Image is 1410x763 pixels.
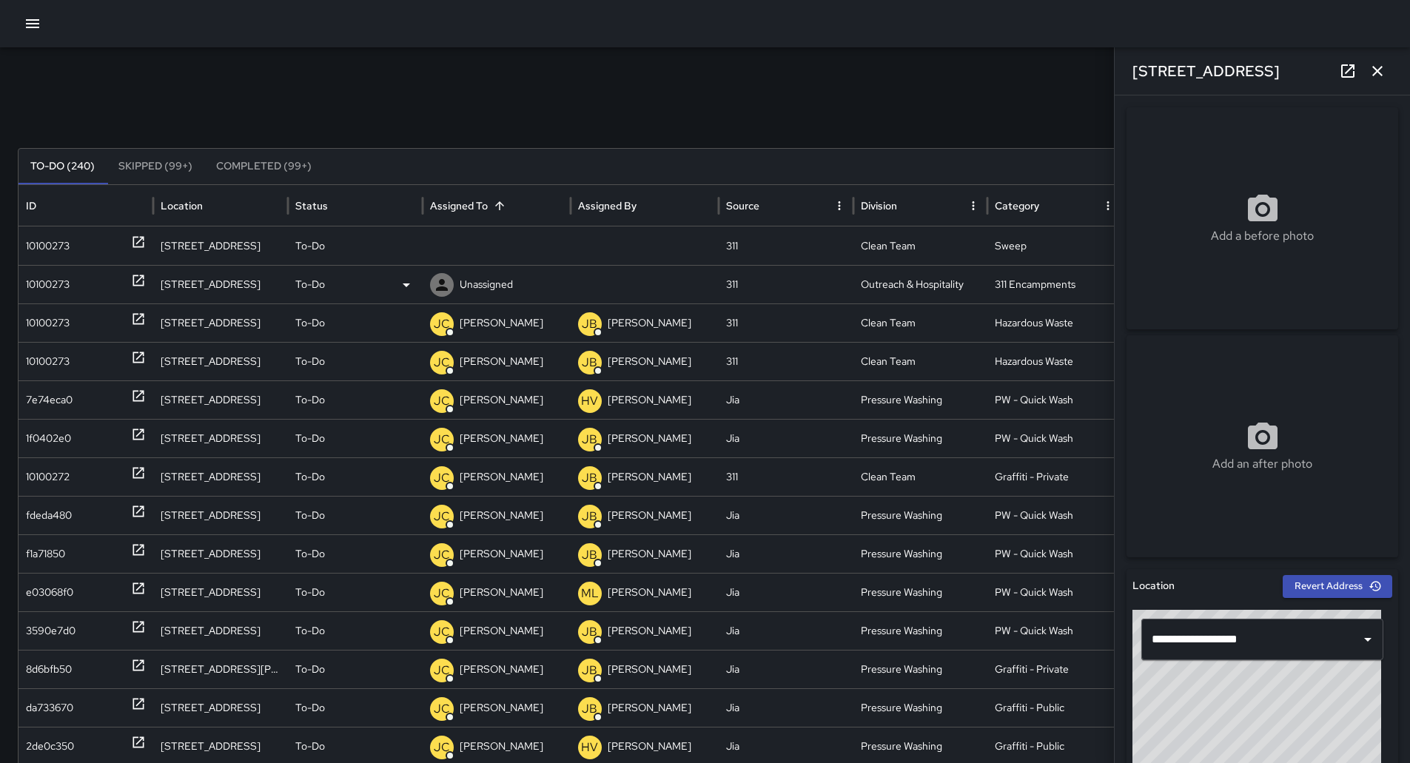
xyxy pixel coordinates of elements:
div: Sweep [987,226,1122,265]
div: Clean Team [853,342,988,380]
div: 66 Mint Street [153,303,288,342]
div: 311 [719,303,853,342]
div: Jia [719,573,853,611]
div: 66 Mint Street [153,342,288,380]
button: Division column menu [963,195,984,216]
div: 973 Minna Street [153,534,288,573]
p: [PERSON_NAME] [608,304,691,342]
button: Skipped (99+) [107,149,204,184]
p: [PERSON_NAME] [460,535,543,573]
p: JB [582,623,597,641]
div: Assigned To [430,199,488,212]
div: Jia [719,496,853,534]
div: Pressure Washing [853,611,988,650]
div: PW - Quick Wash [987,534,1122,573]
div: 8d6bfb50 [26,651,72,688]
p: [PERSON_NAME] [460,458,543,496]
div: PW - Quick Wash [987,380,1122,419]
div: PW - Quick Wash [987,419,1122,457]
p: JB [582,315,597,333]
div: Jia [719,650,853,688]
p: JB [582,546,597,564]
p: JC [434,469,450,487]
div: ID [26,199,36,212]
div: Jia [719,419,853,457]
div: 469 Stevenson Street [153,650,288,688]
p: [PERSON_NAME] [608,381,691,419]
div: Jia [719,688,853,727]
div: 311 [719,457,853,496]
p: [PERSON_NAME] [608,343,691,380]
p: To-Do [295,651,325,688]
div: 160 6th Street [153,226,288,265]
p: To-Do [295,535,325,573]
div: f1a71850 [26,535,65,573]
p: JC [434,700,450,718]
div: Clean Team [853,226,988,265]
div: 1475 Mission Street [153,457,288,496]
div: 508 Natoma Street [153,419,288,457]
p: [PERSON_NAME] [460,304,543,342]
p: [PERSON_NAME] [460,343,543,380]
p: JB [582,431,597,448]
div: Clean Team [853,457,988,496]
div: Pressure Washing [853,573,988,611]
div: Graffiti - Private [987,650,1122,688]
p: To-Do [295,612,325,650]
div: PW - Quick Wash [987,573,1122,611]
p: [PERSON_NAME] [460,651,543,688]
p: [PERSON_NAME] [608,497,691,534]
p: To-Do [295,574,325,611]
p: To-Do [295,689,325,727]
div: Jia [719,534,853,573]
p: JC [434,508,450,525]
button: Sort [489,195,510,216]
div: 10100273 [26,343,70,380]
div: 311 [719,342,853,380]
div: 10100272 [26,458,70,496]
p: HV [581,739,598,756]
p: To-Do [295,227,325,265]
p: JC [434,662,450,679]
div: 1398 Mission Street [153,265,288,303]
div: 311 Encampments [987,265,1122,303]
div: Pressure Washing [853,380,988,419]
div: Assigned By [578,199,637,212]
div: 3590e7d0 [26,612,75,650]
p: To-Do [295,420,325,457]
div: Clean Team [853,303,988,342]
p: JB [582,469,597,487]
p: [PERSON_NAME] [460,381,543,419]
p: [PERSON_NAME] [460,689,543,727]
p: [PERSON_NAME] [608,651,691,688]
div: Graffiti - Public [987,688,1122,727]
p: To-Do [295,381,325,419]
p: [PERSON_NAME] [460,574,543,611]
p: To-Do [295,497,325,534]
p: [PERSON_NAME] [460,497,543,534]
div: Source [726,199,759,212]
p: JB [582,354,597,372]
div: Pressure Washing [853,419,988,457]
div: e03068f0 [26,574,73,611]
div: Jia [719,380,853,419]
p: Unassigned [460,266,513,303]
p: To-Do [295,343,325,380]
p: JC [434,546,450,564]
div: Outreach & Hospitality [853,265,988,303]
div: 184 6th Street [153,688,288,727]
button: Source column menu [829,195,850,216]
div: 10100273 [26,304,70,342]
div: 1f0402e0 [26,420,71,457]
div: Graffiti - Private [987,457,1122,496]
p: JC [434,315,450,333]
p: [PERSON_NAME] [460,420,543,457]
p: JC [434,431,450,448]
p: [PERSON_NAME] [608,458,691,496]
p: [PERSON_NAME] [608,612,691,650]
div: Pressure Washing [853,688,988,727]
div: da733670 [26,689,73,727]
button: Category column menu [1098,195,1118,216]
div: Pressure Washing [853,496,988,534]
div: Jia [719,611,853,650]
